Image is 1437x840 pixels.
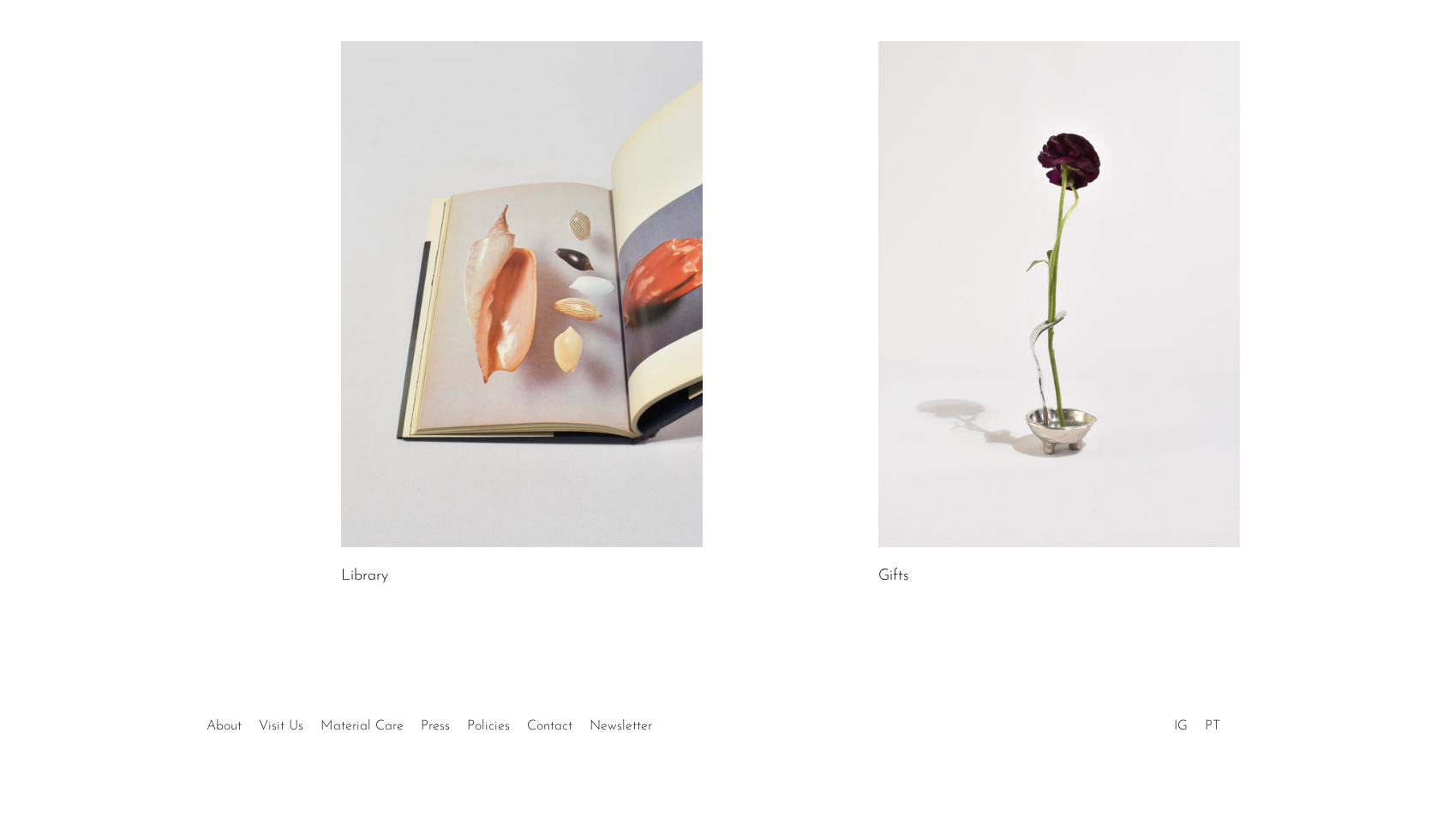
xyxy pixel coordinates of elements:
a: Gifts [878,569,909,584]
a: PT [1205,719,1220,733]
a: Material Care [320,719,404,733]
ul: Social Medias [1165,706,1229,738]
a: About [207,719,242,733]
a: Visit Us [259,719,303,733]
a: IG [1174,719,1188,733]
ul: Quick links [198,706,661,738]
a: Contact [527,719,572,733]
a: Policies [467,719,510,733]
a: Press [421,719,450,733]
a: Library [341,569,388,584]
